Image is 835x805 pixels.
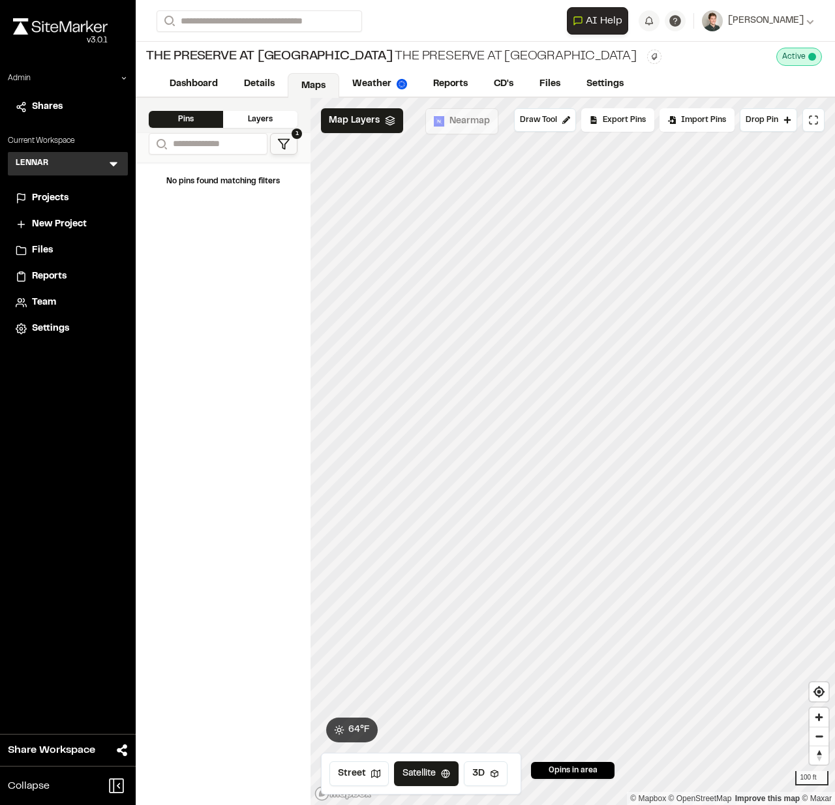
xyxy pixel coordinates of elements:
[8,72,31,84] p: Admin
[270,133,297,155] button: 1
[16,191,120,205] a: Projects
[449,114,490,129] span: Nearmap
[810,727,828,746] span: Zoom out
[810,727,828,746] button: Zoom out
[810,682,828,701] button: Find my location
[702,10,814,31] button: [PERSON_NAME]
[394,761,459,786] button: Satellite
[16,322,120,336] a: Settings
[630,794,666,803] a: Mapbox
[514,108,576,132] button: Draw Tool
[32,296,56,310] span: Team
[16,217,120,232] a: New Project
[32,191,68,205] span: Projects
[581,108,654,132] div: No pins available to export
[802,794,832,803] a: Maxar
[166,178,280,185] span: No pins found matching filters
[146,47,392,67] span: The Preserve at [GEOGRAPHIC_DATA]
[32,100,63,114] span: Shares
[397,79,407,89] img: precipai.png
[681,114,726,126] span: Import Pins
[8,742,95,758] span: Share Workspace
[728,14,804,28] span: [PERSON_NAME]
[795,771,828,785] div: 100 ft
[586,13,622,29] span: AI Help
[13,18,108,35] img: rebrand.png
[149,133,172,155] button: Search
[292,129,302,139] span: 1
[660,108,735,132] div: Import Pins into your project
[810,746,828,765] button: Reset bearing to north
[647,50,661,64] button: Edit Tags
[481,72,526,97] a: CD's
[314,786,372,801] a: Mapbox logo
[782,51,806,63] span: Active
[311,98,835,805] canvas: Map
[702,10,723,31] img: User
[464,761,508,786] button: 3D
[13,35,108,46] div: Oh geez...please don't...
[157,72,231,97] a: Dashboard
[223,111,297,128] div: Layers
[32,269,67,284] span: Reports
[735,794,800,803] a: Map feedback
[520,114,557,126] span: Draw Tool
[149,111,223,128] div: Pins
[16,157,48,170] h3: LENNAR
[326,718,378,742] button: 64°F
[810,746,828,765] span: Reset bearing to north
[8,135,128,147] p: Current Workspace
[231,72,288,97] a: Details
[288,73,339,98] a: Maps
[32,243,53,258] span: Files
[549,765,598,776] span: 0 pins in area
[348,723,370,737] span: 64 ° F
[420,72,481,97] a: Reports
[157,10,180,32] button: Search
[16,243,120,258] a: Files
[669,794,732,803] a: OpenStreetMap
[32,217,87,232] span: New Project
[776,48,822,66] div: This project is active and counting against your active project count.
[425,108,498,134] button: Nearmap
[8,778,50,794] span: Collapse
[32,322,69,336] span: Settings
[526,72,573,97] a: Files
[434,116,444,127] img: Nearmap
[329,761,389,786] button: Street
[746,114,778,126] span: Drop Pin
[16,269,120,284] a: Reports
[603,114,646,126] span: Export Pins
[329,114,380,128] span: Map Layers
[808,53,816,61] span: This project is active and counting against your active project count.
[573,72,637,97] a: Settings
[567,7,628,35] button: Open AI Assistant
[16,296,120,310] a: Team
[567,7,633,35] div: Open AI Assistant
[810,708,828,727] button: Zoom in
[146,47,637,67] div: The Preserve at [GEOGRAPHIC_DATA]
[740,108,797,132] button: Drop Pin
[16,100,120,114] a: Shares
[339,72,420,97] a: Weather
